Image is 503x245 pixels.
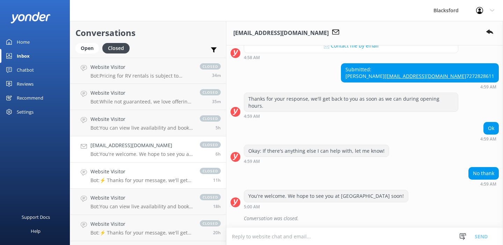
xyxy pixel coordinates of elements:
strong: 4:58 AM [244,56,260,60]
strong: 4:59 AM [244,159,260,164]
span: Sep 06 2025 03:02pm (UTC -06:00) America/Chihuahua [213,230,221,236]
span: Sep 07 2025 10:42am (UTC -06:00) America/Chihuahua [212,99,221,105]
strong: 4:59 AM [244,114,260,118]
span: closed [200,168,221,174]
h4: Website Visitor [90,220,193,228]
a: Open [75,44,102,52]
button: 📩 Contact me by email [244,39,458,53]
div: 2025-09-07T17:17:33.561 [231,212,499,224]
div: Okay: If there's anything else I can help with, let me know! [244,145,389,157]
h3: [EMAIL_ADDRESS][DOMAIN_NAME] [233,29,329,38]
a: [EMAIL_ADDRESS][DOMAIN_NAME]Bot:You're welcome. We hope to see you at [GEOGRAPHIC_DATA] soon!clos... [70,136,226,163]
div: Sep 07 2025 04:59am (UTC -06:00) America/Chihuahua [468,181,499,186]
span: closed [200,63,221,70]
img: yonder-white-logo.png [10,12,51,23]
span: closed [200,142,221,148]
div: No thank [469,167,498,179]
div: Closed [102,43,130,53]
span: Sep 06 2025 04:51pm (UTC -06:00) America/Chihuahua [213,203,221,209]
a: Website VisitorBot:⚡ Thanks for your message, we'll get back to you as soon as we can. You're als... [70,215,226,241]
a: Website VisitorBot:⚡ Thanks for your message, we'll get back to you as soon as we can. You're als... [70,163,226,189]
div: Sep 07 2025 04:58am (UTC -06:00) America/Chihuahua [244,55,458,60]
p: Bot: ⚡ Thanks for your message, we'll get back to you as soon as we can. You're also welcome to k... [90,177,193,183]
div: Open [75,43,99,53]
p: Bot: You can view live availability and book your RV online by visiting [URL][DOMAIN_NAME]. You c... [90,125,193,131]
strong: 4:59 AM [480,182,496,186]
p: Bot: ⚡ Thanks for your message, we'll get back to you as soon as we can. You're also welcome to k... [90,230,193,236]
p: Bot: You're welcome. We hope to see you at [GEOGRAPHIC_DATA] soon! [90,151,193,157]
a: Closed [102,44,133,52]
div: You're welcome. We hope to see you at [GEOGRAPHIC_DATA] soon! [244,190,408,202]
div: Settings [17,105,34,119]
strong: 4:59 AM [480,137,496,141]
h4: Website Visitor [90,115,193,123]
span: closed [200,115,221,122]
div: Sep 07 2025 04:59am (UTC -06:00) America/Chihuahua [244,114,458,118]
div: Conversation was closed. [244,212,499,224]
span: Sep 06 2025 11:20pm (UTC -06:00) America/Chihuahua [213,177,221,183]
div: Submitted: [PERSON_NAME] 7272828611 [341,64,498,82]
span: closed [200,89,221,95]
div: Sep 07 2025 04:59am (UTC -06:00) America/Chihuahua [480,136,499,141]
div: Ok [484,122,498,134]
h4: Website Visitor [90,63,193,71]
h4: Website Visitor [90,168,193,175]
div: Home [17,35,30,49]
p: Bot: While not guaranteed, we love offering one-way rentals and try to accommodate requests as be... [90,99,193,105]
strong: 5:00 AM [244,205,260,209]
h4: [EMAIL_ADDRESS][DOMAIN_NAME] [90,142,193,149]
h2: Conversations [75,26,221,39]
span: closed [200,220,221,226]
div: Inbox [17,49,30,63]
a: Website VisitorBot:While not guaranteed, we love offering one-way rentals and try to accommodate ... [70,84,226,110]
span: Sep 07 2025 04:59am (UTC -06:00) America/Chihuahua [216,151,221,157]
a: Website VisitorBot:Pricing for RV rentals is subject to location, RV type, and time of year, with... [70,58,226,84]
a: [EMAIL_ADDRESS][DOMAIN_NAME] [385,73,466,79]
p: Bot: You can view live availability and book your RV online by visiting [URL][DOMAIN_NAME]. [90,203,193,210]
div: Help [31,224,41,238]
a: Website VisitorBot:You can view live availability and book your RV online by visiting [URL][DOMAI... [70,110,226,136]
strong: 4:59 AM [480,85,496,89]
h4: Website Visitor [90,89,193,97]
span: closed [200,194,221,200]
div: Sep 07 2025 04:59am (UTC -06:00) America/Chihuahua [244,159,389,164]
div: Sep 07 2025 04:59am (UTC -06:00) America/Chihuahua [341,84,499,89]
div: Sep 07 2025 05:00am (UTC -06:00) America/Chihuahua [244,204,408,209]
div: Recommend [17,91,43,105]
div: Thanks for your response, we'll get back to you as soon as we can during opening hours. [244,93,458,111]
span: Sep 07 2025 06:00am (UTC -06:00) America/Chihuahua [216,125,221,131]
a: Website VisitorBot:You can view live availability and book your RV online by visiting [URL][DOMAI... [70,189,226,215]
div: Reviews [17,77,34,91]
p: Bot: Pricing for RV rentals is subject to location, RV type, and time of year, with rates startin... [90,73,193,79]
span: Sep 07 2025 10:43am (UTC -06:00) America/Chihuahua [212,72,221,78]
div: Support Docs [22,210,50,224]
h4: Website Visitor [90,194,193,202]
div: Chatbot [17,63,34,77]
